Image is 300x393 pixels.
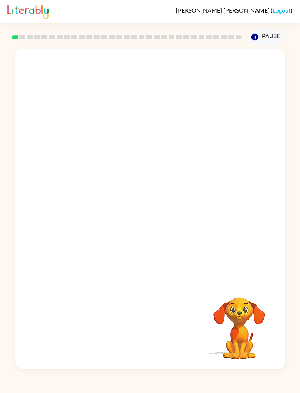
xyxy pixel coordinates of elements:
div: ( ) [176,7,293,14]
img: Literably [7,3,49,19]
video: Your browser must support playing .mp4 files to use Literably. Please try using another browser. [202,286,276,360]
a: Logout [273,7,291,14]
button: Pause [247,29,285,46]
span: [PERSON_NAME] [PERSON_NAME] [176,7,271,14]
